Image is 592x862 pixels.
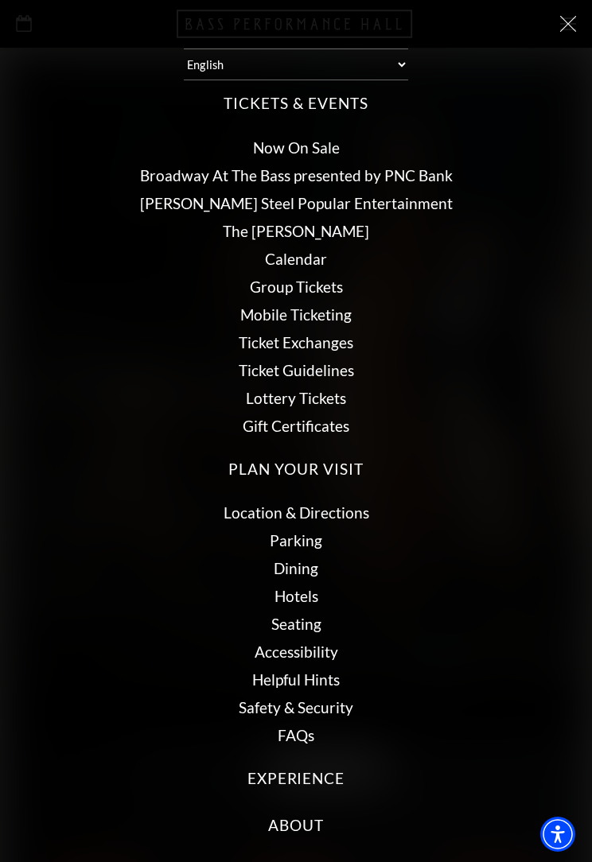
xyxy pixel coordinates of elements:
[274,559,318,577] a: Dining
[252,670,340,689] a: Helpful Hints
[253,138,340,157] a: Now On Sale
[270,531,322,549] a: Parking
[224,503,369,522] a: Location & Directions
[224,93,368,115] label: Tickets & Events
[223,222,369,240] a: The [PERSON_NAME]
[243,417,349,435] a: Gift Certificates
[239,333,353,351] a: Ticket Exchanges
[184,49,408,80] select: Select:
[239,698,353,716] a: Safety & Security
[268,815,324,837] label: About
[250,278,343,296] a: Group Tickets
[140,194,453,212] a: [PERSON_NAME] Steel Popular Entertainment
[140,166,453,184] a: Broadway At The Bass presented by PNC Bank
[275,587,318,605] a: Hotels
[246,389,346,407] a: Lottery Tickets
[228,459,363,480] label: Plan Your Visit
[240,305,352,324] a: Mobile Ticketing
[540,817,575,852] div: Accessibility Menu
[247,768,345,790] label: Experience
[271,615,321,633] a: Seating
[239,361,354,379] a: Ticket Guidelines
[265,250,327,268] a: Calendar
[255,643,338,661] a: Accessibility
[278,726,314,744] a: FAQs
